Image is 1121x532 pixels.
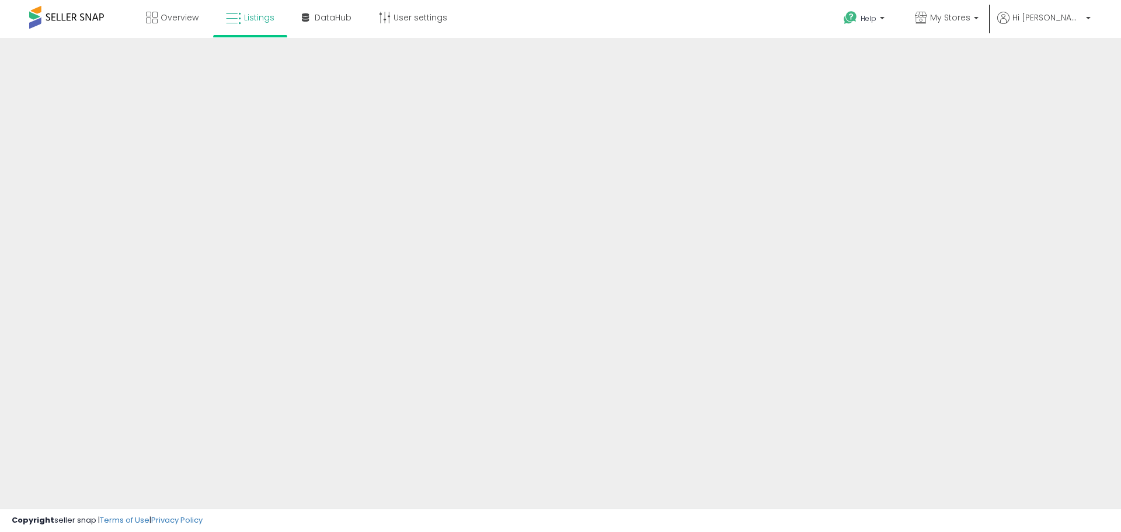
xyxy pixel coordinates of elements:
[100,514,149,526] a: Terms of Use
[12,514,54,526] strong: Copyright
[861,13,876,23] span: Help
[997,12,1091,38] a: Hi [PERSON_NAME]
[12,515,203,526] div: seller snap | |
[930,12,970,23] span: My Stores
[843,11,858,25] i: Get Help
[244,12,274,23] span: Listings
[834,2,896,38] a: Help
[315,12,351,23] span: DataHub
[151,514,203,526] a: Privacy Policy
[1012,12,1082,23] span: Hi [PERSON_NAME]
[161,12,199,23] span: Overview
